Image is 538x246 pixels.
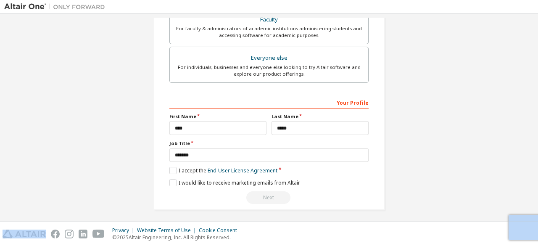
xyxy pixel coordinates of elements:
label: First Name [169,113,266,120]
div: Faculty [175,14,363,26]
a: End-User License Agreement [208,167,277,174]
label: I accept the [169,167,277,174]
img: linkedin.svg [79,230,87,238]
label: I would like to receive marketing emails from Altair [169,179,300,186]
div: Cookie Consent [199,227,242,234]
div: Website Terms of Use [137,227,199,234]
img: Altair One [4,3,109,11]
label: Last Name [272,113,369,120]
img: youtube.svg [92,230,105,238]
p: © 2025 Altair Engineering, Inc. All Rights Reserved. [112,234,242,241]
img: altair_logo.svg [3,230,46,238]
img: facebook.svg [51,230,60,238]
div: Your Profile [169,95,369,109]
div: For individuals, businesses and everyone else looking to try Altair software and explore our prod... [175,64,363,77]
div: Privacy [112,227,137,234]
img: instagram.svg [65,230,74,238]
div: Select your account type to continue [169,191,369,204]
div: Everyone else [175,52,363,64]
label: Job Title [169,140,369,147]
div: For faculty & administrators of academic institutions administering students and accessing softwa... [175,25,363,39]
